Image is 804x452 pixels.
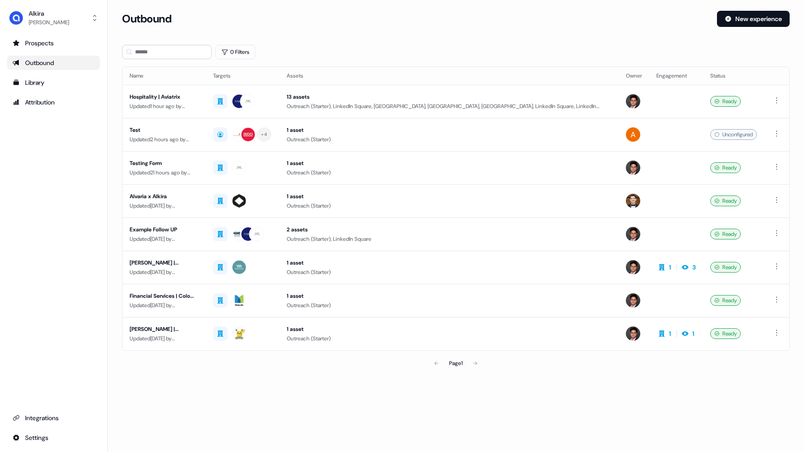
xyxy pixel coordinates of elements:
div: [PERSON_NAME] | MasterControl [130,258,199,267]
img: Hugh [626,94,640,109]
div: Test [130,126,199,135]
div: Testing Form [130,159,199,168]
img: Carlos [626,194,640,208]
th: Assets [280,67,619,85]
div: 13 assets [287,92,612,101]
button: New experience [717,11,790,27]
div: Settings [13,433,95,442]
th: Targets [206,67,280,85]
div: Outreach (Starter) [287,135,612,144]
div: 2 assets [287,225,612,234]
button: 0 Filters [215,45,255,59]
img: Apoorva [626,127,640,142]
th: Name [122,67,206,85]
div: 1 asset [287,291,612,300]
div: 1 asset [287,258,612,267]
div: Updated 1 hour ago by [PERSON_NAME] [130,102,199,111]
div: Ready [710,328,741,339]
div: Prospects [13,39,95,48]
th: Engagement [649,67,703,85]
div: Example Follow UP [130,225,199,234]
div: [PERSON_NAME] [29,18,69,27]
div: 1 [669,329,671,338]
a: Go to integrations [7,411,100,425]
div: 1 asset [287,159,612,168]
div: 1 asset [287,325,612,334]
div: Updated [DATE] by [PERSON_NAME] [130,268,199,277]
div: Outreach (Starter) [287,168,612,177]
img: Hugh [626,161,640,175]
a: Go to prospects [7,36,100,50]
div: Updated [DATE] by [PERSON_NAME] [130,334,199,343]
div: Ready [710,96,741,107]
img: Hugh [626,326,640,341]
div: Outreach (Starter) [287,201,612,210]
div: Ready [710,162,741,173]
div: Hospitality | Aviatrix [130,92,199,101]
th: Owner [619,67,649,85]
th: Status [703,67,764,85]
div: Page 1 [449,359,463,368]
div: 1 asset [287,192,612,201]
div: Alkira [29,9,69,18]
div: Outreach (Starter) [287,334,612,343]
div: Outreach (Starter), LinkedIn Square [287,235,612,243]
img: Hugh [626,293,640,308]
a: Go to attribution [7,95,100,109]
h3: Outbound [122,12,171,26]
a: Go to outbound experience [7,56,100,70]
button: Alkira[PERSON_NAME] [7,7,100,29]
div: Updated [DATE] by [PERSON_NAME] [130,201,199,210]
img: Hugh [626,227,640,241]
div: Ready [710,262,741,273]
div: Updated [DATE] by [PERSON_NAME] [130,301,199,310]
div: Unconfigured [710,129,757,140]
div: Outreach (Starter) [287,301,612,310]
div: 1 [692,329,695,338]
div: + 4 [261,130,267,139]
div: [PERSON_NAME] | Pokemon [130,325,199,334]
div: Ready [710,196,741,206]
a: Go to integrations [7,430,100,445]
div: Attribution [13,98,95,107]
div: 3 [692,263,696,272]
div: Updated 2 hours ago by [PERSON_NAME] [130,135,199,144]
div: Outbound [13,58,95,67]
div: Updated [DATE] by [PERSON_NAME] [130,235,199,243]
img: Hugh [626,260,640,274]
div: 1 asset [287,126,612,135]
a: Go to templates [7,75,100,90]
div: Alvaria x Alkira [130,192,199,201]
div: Ready [710,229,741,239]
div: Outreach (Starter) [287,268,612,277]
div: Outreach (Starter), LinkedIn Square, [GEOGRAPHIC_DATA], [GEOGRAPHIC_DATA], [GEOGRAPHIC_DATA], Lin... [287,102,612,111]
div: Ready [710,295,741,306]
div: Updated 21 hours ago by [PERSON_NAME] [130,168,199,177]
div: 1 [669,263,671,272]
div: Integrations [13,413,95,422]
div: Financial Services | Colo Takeout [130,291,199,300]
div: Library [13,78,95,87]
